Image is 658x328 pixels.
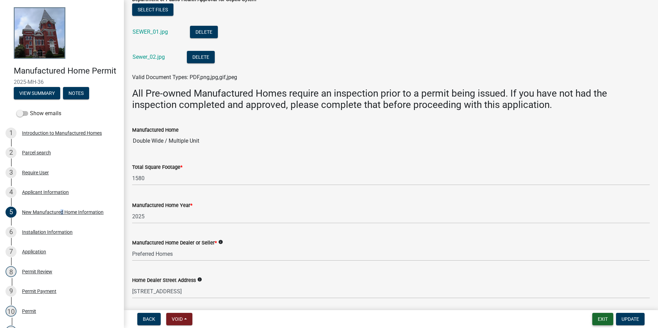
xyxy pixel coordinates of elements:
span: 2025-MH-36 [14,79,110,85]
i: info [197,277,202,282]
div: 2 [6,147,17,158]
button: Select files [132,3,173,16]
div: 4 [6,187,17,198]
button: Void [166,313,192,325]
wm-modal-confirm: Notes [63,91,89,96]
span: Update [622,316,639,322]
div: 5 [6,207,17,218]
label: Manufactured Home Dealer or Seller [132,241,217,245]
button: Exit [592,313,613,325]
div: 9 [6,286,17,297]
span: Back [143,316,155,322]
a: Sewer_02.jpg [132,54,165,60]
label: Show emails [17,109,61,118]
h3: All Pre-owned Manufactured Homes require an inspection prior to a permit being issued. If you hav... [132,88,650,111]
div: Installation Information [22,230,73,234]
wm-modal-confirm: Summary [14,91,60,96]
button: Back [137,313,161,325]
label: Manufactured Home Year [132,203,192,208]
h4: Manufactured Home Permit [14,66,118,76]
button: Delete [187,51,215,63]
div: Parcel search [22,150,51,155]
div: 10 [6,306,17,317]
div: Permit [22,309,36,314]
div: 8 [6,266,17,277]
img: Talbot County, Georgia [14,7,65,59]
div: Permit Review [22,269,52,274]
div: Require User [22,170,49,175]
div: Application [22,249,46,254]
div: Permit Payment [22,289,56,294]
wm-modal-confirm: Delete Document [187,54,215,61]
label: Home Dealer Street Address [132,278,196,283]
div: 7 [6,246,17,257]
div: 3 [6,167,17,178]
button: Notes [63,87,89,99]
label: Manufactured Home [132,128,179,133]
div: 6 [6,227,17,238]
span: Void [172,316,183,322]
a: SEWER_01.jpg [132,29,168,35]
i: info [218,240,223,244]
div: Applicant Information [22,190,69,195]
wm-modal-confirm: Delete Document [190,29,218,35]
div: 1 [6,128,17,139]
button: Delete [190,26,218,38]
div: Introduction to Manufactured Homes [22,131,102,135]
label: Total Square Footage [132,165,182,170]
div: New Manufactured Home Information [22,210,104,215]
button: View Summary [14,87,60,99]
button: Update [616,313,645,325]
span: Valid Document Types: PDF,png,jpg,gif,jpeg [132,74,237,80]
